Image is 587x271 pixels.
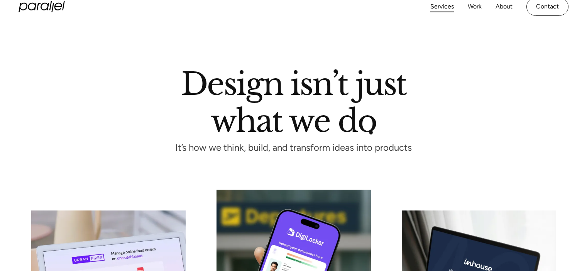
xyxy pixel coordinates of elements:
a: home [19,1,65,12]
h1: Design isn’t just what we do [181,69,406,132]
a: Services [430,1,454,12]
a: Work [468,1,482,12]
p: It’s how we think, build, and transform ideas into products [161,145,426,151]
a: About [496,1,513,12]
